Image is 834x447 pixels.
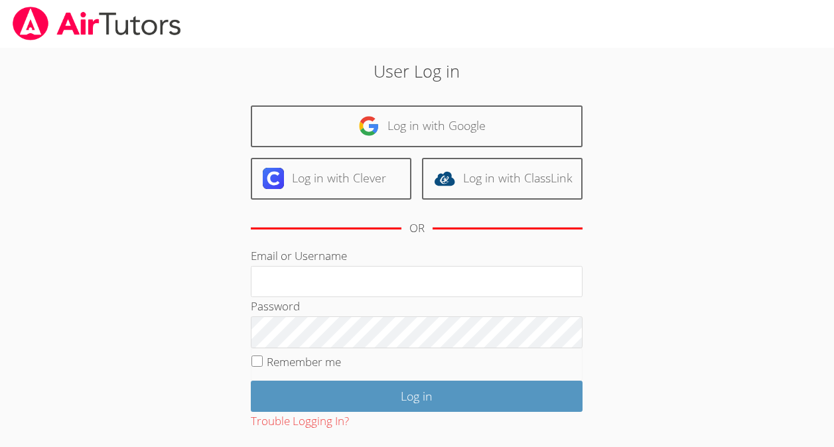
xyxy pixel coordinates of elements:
input: Log in [251,381,583,412]
div: OR [409,219,425,238]
a: Log in with ClassLink [422,158,583,200]
img: clever-logo-6eab21bc6e7a338710f1a6ff85c0baf02591cd810cc4098c63d3a4b26e2feb20.svg [263,168,284,189]
h2: User Log in [192,58,642,84]
img: airtutors_banner-c4298cdbf04f3fff15de1276eac7730deb9818008684d7c2e4769d2f7ddbe033.png [11,7,182,40]
label: Password [251,298,300,314]
a: Log in with Google [251,105,583,147]
a: Log in with Clever [251,158,411,200]
img: classlink-logo-d6bb404cc1216ec64c9a2012d9dc4662098be43eaf13dc465df04b49fa7ab582.svg [434,168,455,189]
img: google-logo-50288ca7cdecda66e5e0955fdab243c47b7ad437acaf1139b6f446037453330a.svg [358,115,380,137]
label: Remember me [267,354,341,369]
button: Trouble Logging In? [251,412,349,431]
label: Email or Username [251,248,347,263]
